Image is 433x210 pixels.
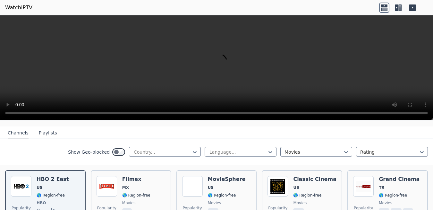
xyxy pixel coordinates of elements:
[37,176,69,182] h6: HBO 2 East
[39,127,57,139] button: Playlists
[37,185,42,190] span: US
[208,193,236,198] span: 🌎 Region-free
[37,200,46,206] span: HBO
[293,193,321,198] span: 🌎 Region-free
[5,4,32,12] a: WatchIPTV
[122,185,129,190] span: MX
[97,176,117,197] img: Filmex
[267,176,288,197] img: Classic Cinema
[11,176,31,197] img: HBO 2 East
[353,176,374,197] img: Grand Cinema
[122,200,136,206] span: movies
[293,185,299,190] span: US
[182,176,203,197] img: MovieSphere
[379,193,407,198] span: 🌎 Region-free
[37,193,65,198] span: 🌎 Region-free
[208,185,214,190] span: US
[68,149,110,155] label: Show Geo-blocked
[379,176,420,182] h6: Grand Cinema
[293,200,307,206] span: movies
[379,200,392,206] span: movies
[293,176,336,182] h6: Classic Cinema
[379,185,384,190] span: TR
[122,193,150,198] span: 🌎 Region-free
[208,200,221,206] span: movies
[8,127,29,139] button: Channels
[122,176,150,182] h6: Filmex
[208,176,246,182] h6: MovieSphere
